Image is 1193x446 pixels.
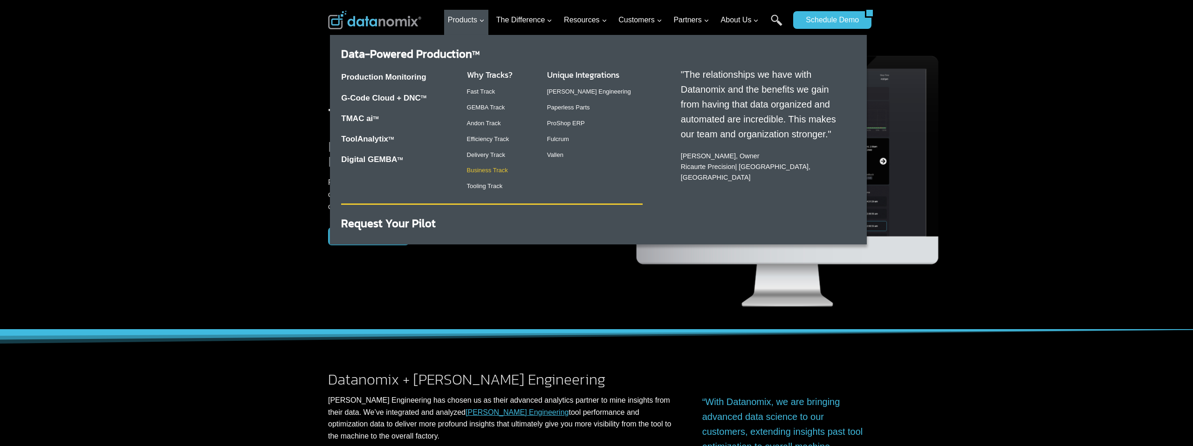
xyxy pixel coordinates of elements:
a: Schedule Demo [793,11,865,29]
a: GEMBA Track [467,104,505,111]
sup: TM [421,95,426,99]
a: Data-Powered ProductionTM [341,46,480,62]
a: ProShop ERP [547,120,585,127]
a: Fulcrum [547,135,569,142]
a: Why Tracks? [467,68,513,81]
h3: Unique Integrations [547,68,643,81]
h2: Datanomix + [PERSON_NAME] Engineering [328,372,676,387]
span: Partners [673,14,709,26]
a: Request a Demo [328,227,403,245]
a: Production Monitoring [341,73,426,81]
sup: TM [397,156,403,161]
a: Efficiency Track [467,135,509,142]
a: TM [388,136,394,141]
h2: Reduce Scrap, Costs, & Cycle Time While Increasing Tool Life [328,139,589,169]
img: Datanomix [328,11,421,29]
a: Vallen [547,151,563,158]
a: G-Code Cloud + DNCTM [341,94,426,102]
a: Business Track [467,167,508,174]
a: ToolAnalytix [341,135,388,143]
span: Customers [618,14,662,26]
a: Fast Track [467,88,495,95]
nav: Primary Navigation [444,5,789,35]
a: Delivery Track [467,151,505,158]
a: Tooling Track [467,182,503,189]
a: Andon Track [467,120,501,127]
a: [PERSON_NAME] Engineering [466,408,569,416]
a: Request Your Pilot [341,215,436,231]
p: [PERSON_NAME], Owner | [GEOGRAPHIC_DATA], [GEOGRAPHIC_DATA] [681,151,847,183]
span: Resources [564,14,607,26]
a: Digital GEMBATM [341,155,403,164]
sup: TM [373,115,378,120]
a: TMAC aiTM [341,114,378,123]
a: Search [771,14,782,35]
sup: TM [472,49,480,57]
a: Ricaurte Precision [681,163,735,170]
p: [PERSON_NAME] Engineering has chosen us as their advanced analytics partner to mine insights from... [328,394,676,442]
span: About Us [721,14,759,26]
p: Real-time sensor data from [PERSON_NAME] Engineering’s TMAC solution combined with real-time anal... [328,176,589,212]
span: Products [448,14,485,26]
span: The Difference [496,14,553,26]
p: "The relationships we have with Datanomix and the benefits we gain from having that data organize... [681,67,847,142]
h1: TMAC ai™ [328,104,589,128]
a: Paperless Parts [547,104,590,111]
a: [PERSON_NAME] Engineering [547,88,631,95]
